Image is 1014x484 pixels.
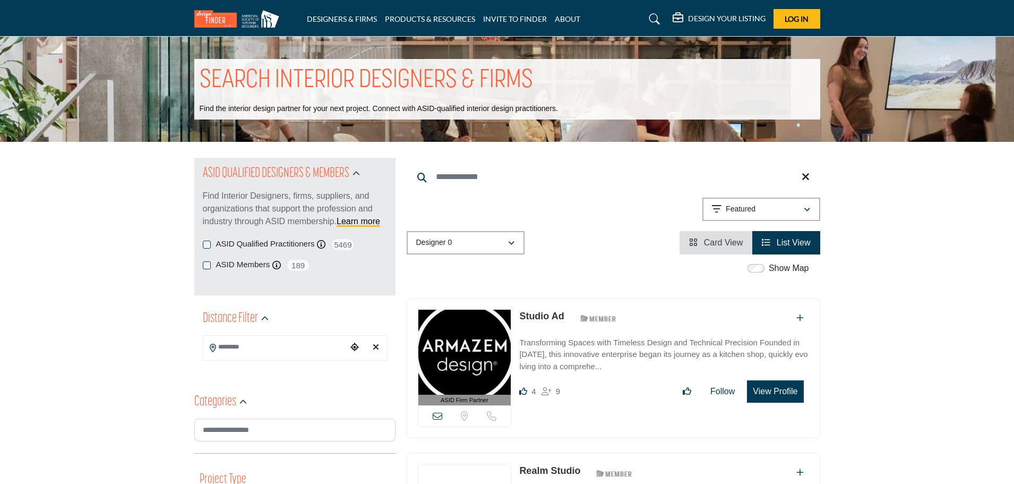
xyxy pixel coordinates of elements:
[407,164,820,190] input: Search Keyword
[483,14,547,23] a: INVITE TO FINDER
[519,330,809,373] a: Transforming Spaces with Timeless Design and Technical Precision Founded in [DATE], this innovati...
[368,336,384,359] div: Clear search location
[519,311,564,321] a: Studio Ad
[673,13,766,26] div: DESIGN YOUR LISTING
[194,10,285,28] img: Site Logo
[216,238,315,250] label: ASID Qualified Practitioners
[796,313,804,322] a: Add To List
[200,64,533,97] h1: SEARCH INTERIOR DESIGNERS & FIRMS
[203,164,349,183] h2: ASID QUALIFIED DESIGNERS & MEMBERS
[777,238,811,247] span: List View
[441,396,488,405] span: ASID Firm Partner
[519,465,580,476] a: Realm Studio
[194,393,236,412] h2: Categories
[519,464,580,478] p: Realm Studio
[519,309,564,324] p: Studio Ad
[307,14,377,23] a: DESIGNERS & FIRMS
[286,259,310,272] span: 189
[676,381,698,402] button: Like listing
[785,14,809,23] span: Log In
[639,11,667,28] a: Search
[555,14,580,23] a: ABOUT
[203,190,387,228] p: Find Interior Designers, firms, suppliers, and organizations that support the profession and indu...
[774,9,820,29] button: Log In
[762,238,810,247] a: View List
[688,14,766,23] h5: DESIGN YOUR LISTING
[331,238,355,251] span: 5469
[703,381,742,402] button: Follow
[203,261,211,269] input: ASID Members checkbox
[574,312,622,325] img: ASID Members Badge Icon
[519,387,527,395] i: Likes
[203,337,347,358] input: Search Location
[747,380,803,403] button: View Profile
[704,238,743,247] span: Card View
[689,238,743,247] a: View Card
[796,468,804,477] a: Add To List
[203,241,211,249] input: ASID Qualified Practitioners checkbox
[407,231,525,254] button: Designer 0
[200,104,558,114] p: Find the interior design partner for your next project. Connect with ASID-qualified interior desi...
[680,231,752,254] li: Card View
[216,259,270,271] label: ASID Members
[726,204,755,215] p: Featured
[418,310,511,406] a: ASID Firm Partner
[385,14,475,23] a: PRODUCTS & RESOURCES
[556,387,560,396] span: 9
[418,310,511,395] img: Studio Ad
[416,237,452,248] p: Designer 0
[337,217,380,226] a: Learn more
[347,336,363,359] div: Choose your current location
[203,309,258,328] h2: Distance Filter
[542,385,560,398] div: Followers
[769,262,809,275] label: Show Map
[752,231,820,254] li: List View
[590,466,638,480] img: ASID Members Badge Icon
[519,337,809,373] p: Transforming Spaces with Timeless Design and Technical Precision Founded in [DATE], this innovati...
[531,387,536,396] span: 4
[194,419,396,441] input: Search Category
[702,198,820,221] button: Featured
